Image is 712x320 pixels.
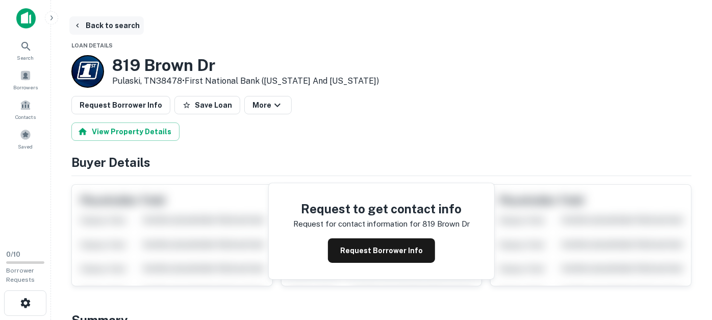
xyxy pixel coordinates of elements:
button: Save Loan [174,96,240,114]
a: Saved [3,125,48,153]
button: Request Borrower Info [328,238,435,263]
p: 819 brown dr [422,218,470,230]
span: Borrowers [13,83,38,91]
iframe: Chat Widget [661,238,712,287]
button: More [244,96,292,114]
span: 0 / 10 [6,251,20,258]
a: First National Bank ([US_STATE] And [US_STATE]) [185,76,379,86]
h3: 819 Brown Dr [112,56,379,75]
span: Search [17,54,34,62]
p: Request for contact information for [293,218,420,230]
button: Back to search [69,16,144,35]
button: Request Borrower Info [71,96,170,114]
p: Pulaski, TN38478 • [112,75,379,87]
button: View Property Details [71,122,180,141]
img: capitalize-icon.png [16,8,36,29]
span: Loan Details [71,42,113,48]
h4: Buyer Details [71,153,692,171]
h4: Request to get contact info [293,200,470,218]
a: Search [3,36,48,64]
span: Contacts [15,113,36,121]
a: Contacts [3,95,48,123]
a: Borrowers [3,66,48,93]
span: Borrower Requests [6,267,35,283]
span: Saved [18,142,33,151]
